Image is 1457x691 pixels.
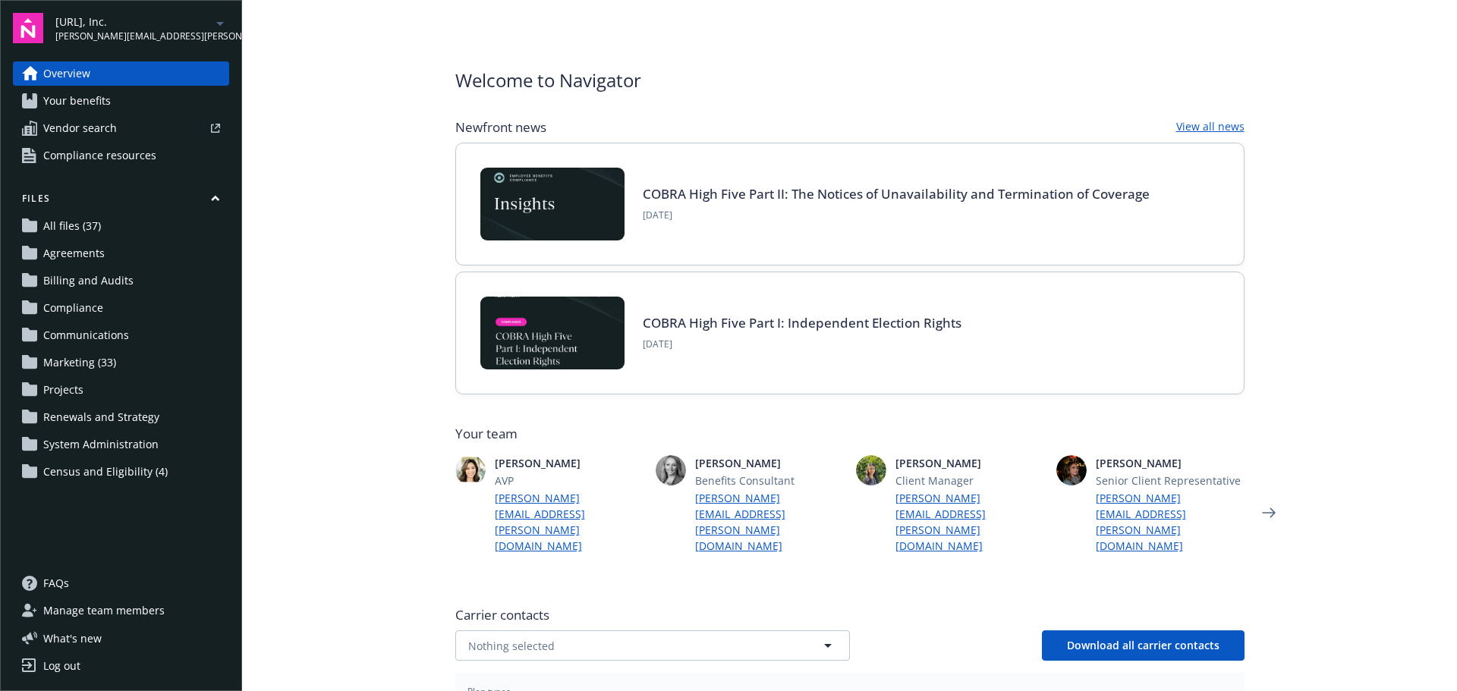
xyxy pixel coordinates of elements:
a: Your benefits [13,89,229,113]
span: Agreements [43,241,105,265]
img: photo [656,455,686,485]
a: Compliance [13,296,229,320]
span: [PERSON_NAME] [895,455,1044,471]
a: System Administration [13,432,229,457]
span: All files (37) [43,214,101,238]
span: [URL], Inc. [55,14,211,30]
a: Billing and Audits [13,269,229,293]
a: Vendor search [13,116,229,140]
span: Projects [43,378,83,402]
span: FAQs [43,571,69,595]
span: Census and Eligibility (4) [43,460,168,484]
img: navigator-logo.svg [13,13,43,43]
a: Marketing (33) [13,350,229,375]
button: Download all carrier contacts [1042,630,1245,661]
span: Client Manager [895,473,1044,488]
span: [PERSON_NAME] [1096,455,1245,471]
span: Communications [43,323,129,347]
img: photo [455,455,486,485]
a: Manage team members [13,598,229,623]
img: photo [1056,455,1087,485]
button: Files [13,192,229,211]
span: Renewals and Strategy [43,405,159,429]
a: Renewals and Strategy [13,405,229,429]
span: [PERSON_NAME][EMAIL_ADDRESS][PERSON_NAME][DOMAIN_NAME] [55,30,211,43]
span: Benefits Consultant [695,473,844,488]
span: Welcome to Navigator [455,67,641,94]
img: photo [856,455,886,485]
span: What ' s new [43,630,102,646]
span: Marketing (33) [43,350,116,375]
a: Communications [13,323,229,347]
a: All files (37) [13,214,229,238]
button: What's new [13,630,126,646]
span: Compliance [43,296,103,320]
span: Carrier contacts [455,606,1245,624]
span: [DATE] [643,209,1150,222]
a: COBRA High Five Part I: Independent Election Rights [643,314,961,331]
img: BLOG-Card Image - Compliance - COBRA High Five Pt 1 07-18-25.jpg [480,297,625,369]
span: [DATE] [643,338,961,351]
span: Overview [43,61,90,86]
a: View all news [1176,118,1245,137]
span: [PERSON_NAME] [495,455,644,471]
span: Download all carrier contacts [1067,638,1219,652]
span: Senior Client Representative [1096,473,1245,488]
a: [PERSON_NAME][EMAIL_ADDRESS][PERSON_NAME][DOMAIN_NAME] [895,490,1044,554]
span: Billing and Audits [43,269,134,293]
button: Nothing selected [455,630,850,661]
a: Overview [13,61,229,86]
span: AVP [495,473,644,488]
button: [URL], Inc.[PERSON_NAME][EMAIL_ADDRESS][PERSON_NAME][DOMAIN_NAME]arrowDropDown [55,13,229,43]
a: Next [1257,501,1281,525]
a: COBRA High Five Part II: The Notices of Unavailability and Termination of Coverage [643,185,1150,203]
span: Vendor search [43,116,117,140]
a: [PERSON_NAME][EMAIL_ADDRESS][PERSON_NAME][DOMAIN_NAME] [495,490,644,554]
a: Census and Eligibility (4) [13,460,229,484]
a: [PERSON_NAME][EMAIL_ADDRESS][PERSON_NAME][DOMAIN_NAME] [1096,490,1245,554]
span: [PERSON_NAME] [695,455,844,471]
a: Compliance resources [13,143,229,168]
a: FAQs [13,571,229,595]
a: Agreements [13,241,229,265]
a: [PERSON_NAME][EMAIL_ADDRESS][PERSON_NAME][DOMAIN_NAME] [695,490,844,554]
img: Card Image - EB Compliance Insights.png [480,168,625,240]
span: System Administration [43,432,159,457]
span: Manage team members [43,598,165,623]
span: Nothing selected [468,638,555,654]
a: Projects [13,378,229,402]
span: Newfront news [455,118,546,137]
span: Your team [455,425,1245,443]
a: arrowDropDown [211,14,229,32]
span: Your benefits [43,89,111,113]
span: Compliance resources [43,143,156,168]
div: Log out [43,654,80,678]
